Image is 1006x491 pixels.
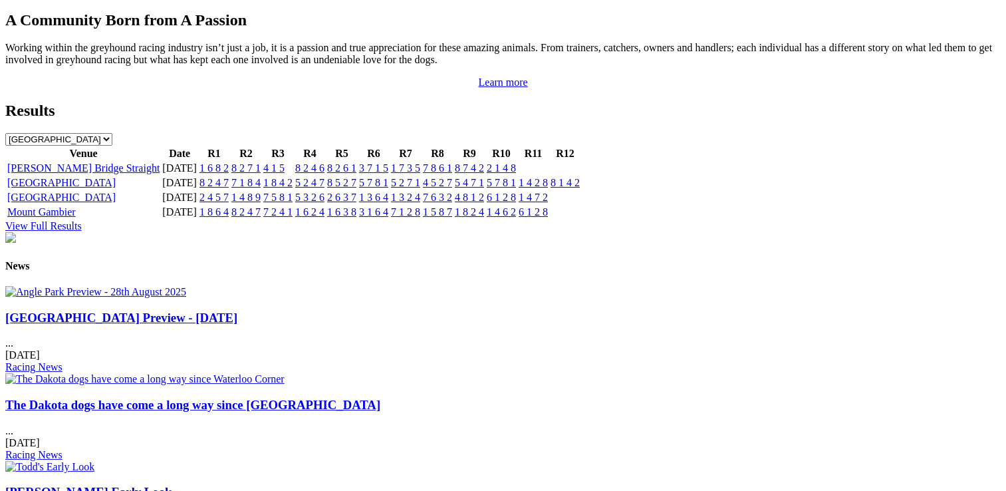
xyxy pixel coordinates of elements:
a: 7 6 3 2 [423,192,452,203]
a: [GEOGRAPHIC_DATA] [7,177,116,188]
a: Mount Gambier [7,206,76,218]
a: [GEOGRAPHIC_DATA] Preview - [DATE] [5,311,237,325]
a: 4 5 2 7 [423,177,452,188]
th: R11 [518,147,549,160]
a: 4 1 5 [263,162,285,174]
a: 6 1 2 8 [519,206,548,218]
a: Racing News [5,361,63,373]
a: Learn more [478,77,527,88]
th: R10 [486,147,517,160]
th: R4 [295,147,325,160]
td: [DATE] [162,191,197,204]
a: 2 1 4 8 [487,162,516,174]
th: R3 [263,147,293,160]
a: 8 2 4 6 [295,162,324,174]
div: ... [5,311,1001,374]
span: [DATE] [5,349,40,361]
a: 1 6 3 8 [327,206,356,218]
a: 8 5 2 7 [327,177,356,188]
a: Racing News [5,449,63,460]
a: 7 8 6 1 [423,162,452,174]
span: [DATE] [5,437,40,448]
th: R1 [199,147,229,160]
a: 3 7 1 5 [359,162,388,174]
a: 1 6 8 2 [199,162,229,174]
a: 8 2 6 1 [327,162,356,174]
a: View Full Results [5,220,82,232]
a: 1 8 4 2 [263,177,293,188]
th: R9 [454,147,485,160]
a: 5 7 8 1 [487,177,516,188]
a: 5 2 4 7 [295,177,324,188]
th: R5 [326,147,357,160]
a: [PERSON_NAME] Bridge Straight [7,162,160,174]
a: 1 4 2 8 [519,177,548,188]
a: 7 1 2 8 [391,206,420,218]
a: 3 1 6 4 [359,206,388,218]
a: 2 4 5 7 [199,192,229,203]
a: 1 3 2 4 [391,192,420,203]
a: 5 3 2 6 [295,192,324,203]
a: 4 8 1 2 [455,192,484,203]
a: 1 4 8 9 [231,192,261,203]
th: R2 [231,147,261,160]
img: The Dakota dogs have come a long way since Waterloo Corner [5,373,285,385]
th: Venue [7,147,160,160]
div: ... [5,398,1001,461]
a: 8 2 7 1 [231,162,261,174]
a: 8 7 4 2 [455,162,484,174]
td: [DATE] [162,162,197,175]
h2: Results [5,102,1001,120]
a: 1 4 6 2 [487,206,516,218]
td: [DATE] [162,176,197,190]
th: R7 [390,147,421,160]
a: 8 1 4 2 [551,177,580,188]
a: [GEOGRAPHIC_DATA] [7,192,116,203]
th: R8 [422,147,453,160]
h4: News [5,260,1001,272]
a: 2 6 3 7 [327,192,356,203]
a: 1 8 6 4 [199,206,229,218]
a: 7 1 8 4 [231,177,261,188]
a: 6 1 2 8 [487,192,516,203]
th: Date [162,147,197,160]
img: Todd's Early Look [5,461,94,473]
a: 8 2 4 7 [231,206,261,218]
a: 1 3 6 4 [359,192,388,203]
a: 7 5 8 1 [263,192,293,203]
a: 8 2 4 7 [199,177,229,188]
a: 1 5 8 7 [423,206,452,218]
img: Angle Park Preview - 28th August 2025 [5,286,186,298]
h2: A Community Born from A Passion [5,11,1001,29]
a: 1 8 2 4 [455,206,484,218]
a: 5 2 7 1 [391,177,420,188]
a: The Dakota dogs have come a long way since [GEOGRAPHIC_DATA] [5,398,380,412]
td: [DATE] [162,206,197,219]
a: 1 7 3 5 [391,162,420,174]
a: 7 2 4 1 [263,206,293,218]
th: R12 [550,147,580,160]
a: 5 4 7 1 [455,177,484,188]
a: 1 4 7 2 [519,192,548,203]
a: 1 6 2 4 [295,206,324,218]
img: chasers_homepage.jpg [5,232,16,243]
p: Working within the greyhound racing industry isn’t just a job, it is a passion and true appreciat... [5,42,1001,66]
a: 5 7 8 1 [359,177,388,188]
th: R6 [358,147,389,160]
